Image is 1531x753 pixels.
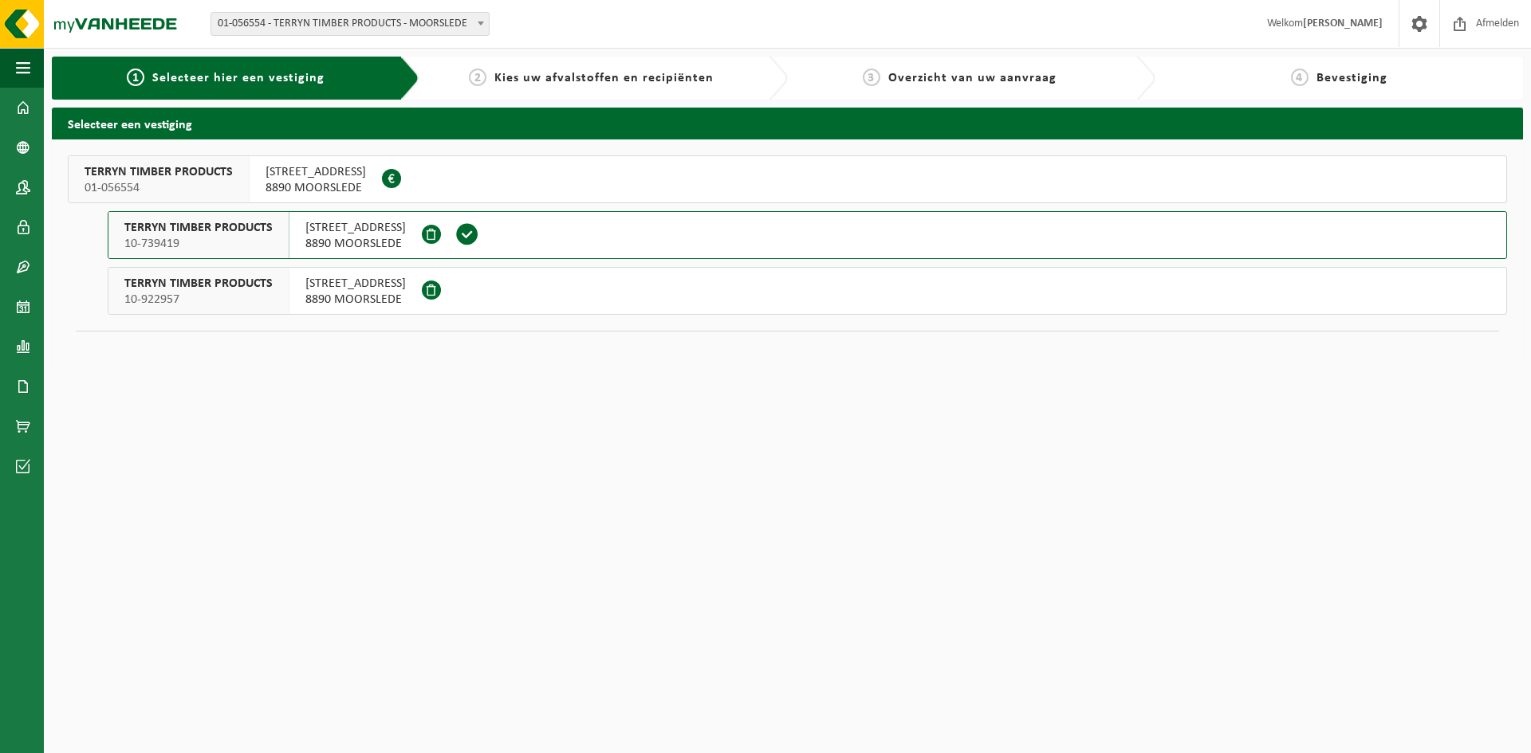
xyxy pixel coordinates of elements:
span: Bevestiging [1317,72,1387,84]
span: [STREET_ADDRESS] [305,220,406,236]
span: 3 [863,69,880,86]
span: 8890 MOORSLEDE [266,180,366,196]
span: 8890 MOORSLEDE [305,292,406,308]
span: 2 [469,69,486,86]
span: 10-739419 [124,236,273,252]
span: TERRYN TIMBER PRODUCTS [124,220,273,236]
span: 8890 MOORSLEDE [305,236,406,252]
button: TERRYN TIMBER PRODUCTS 10-739419 [STREET_ADDRESS]8890 MOORSLEDE [108,211,1507,259]
strong: [PERSON_NAME] [1303,18,1383,29]
span: Overzicht van uw aanvraag [888,72,1057,84]
span: 01-056554 [85,180,233,196]
span: 1 [127,69,144,86]
span: Selecteer hier een vestiging [152,72,325,84]
span: 4 [1291,69,1309,86]
span: TERRYN TIMBER PRODUCTS [85,164,233,180]
button: TERRYN TIMBER PRODUCTS 10-922957 [STREET_ADDRESS]8890 MOORSLEDE [108,267,1507,315]
span: [STREET_ADDRESS] [266,164,366,180]
button: TERRYN TIMBER PRODUCTS 01-056554 [STREET_ADDRESS]8890 MOORSLEDE [68,155,1507,203]
span: [STREET_ADDRESS] [305,276,406,292]
span: Kies uw afvalstoffen en recipiënten [494,72,714,84]
span: 01-056554 - TERRYN TIMBER PRODUCTS - MOORSLEDE [211,13,489,35]
span: TERRYN TIMBER PRODUCTS [124,276,273,292]
span: 10-922957 [124,292,273,308]
h2: Selecteer een vestiging [52,108,1523,139]
span: 01-056554 - TERRYN TIMBER PRODUCTS - MOORSLEDE [211,12,490,36]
